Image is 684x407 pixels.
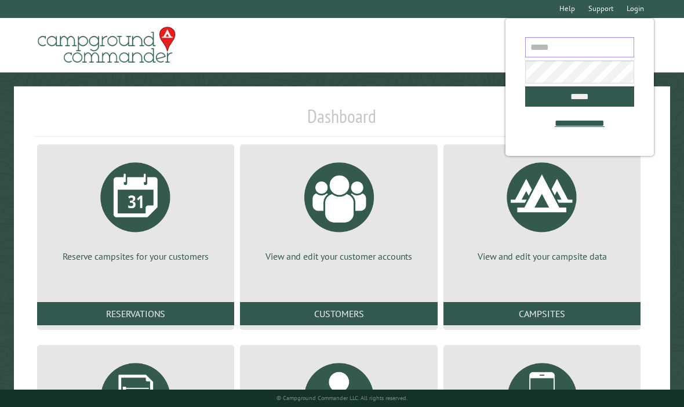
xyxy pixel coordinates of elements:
[457,154,627,263] a: View and edit your campsite data
[34,105,650,137] h1: Dashboard
[443,302,641,325] a: Campsites
[276,394,408,402] small: © Campground Commander LLC. All rights reserved.
[240,302,437,325] a: Customers
[51,250,220,263] p: Reserve campsites for your customers
[457,250,627,263] p: View and edit your campsite data
[51,154,220,263] a: Reserve campsites for your customers
[37,302,234,325] a: Reservations
[254,250,423,263] p: View and edit your customer accounts
[34,23,179,68] img: Campground Commander
[254,154,423,263] a: View and edit your customer accounts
